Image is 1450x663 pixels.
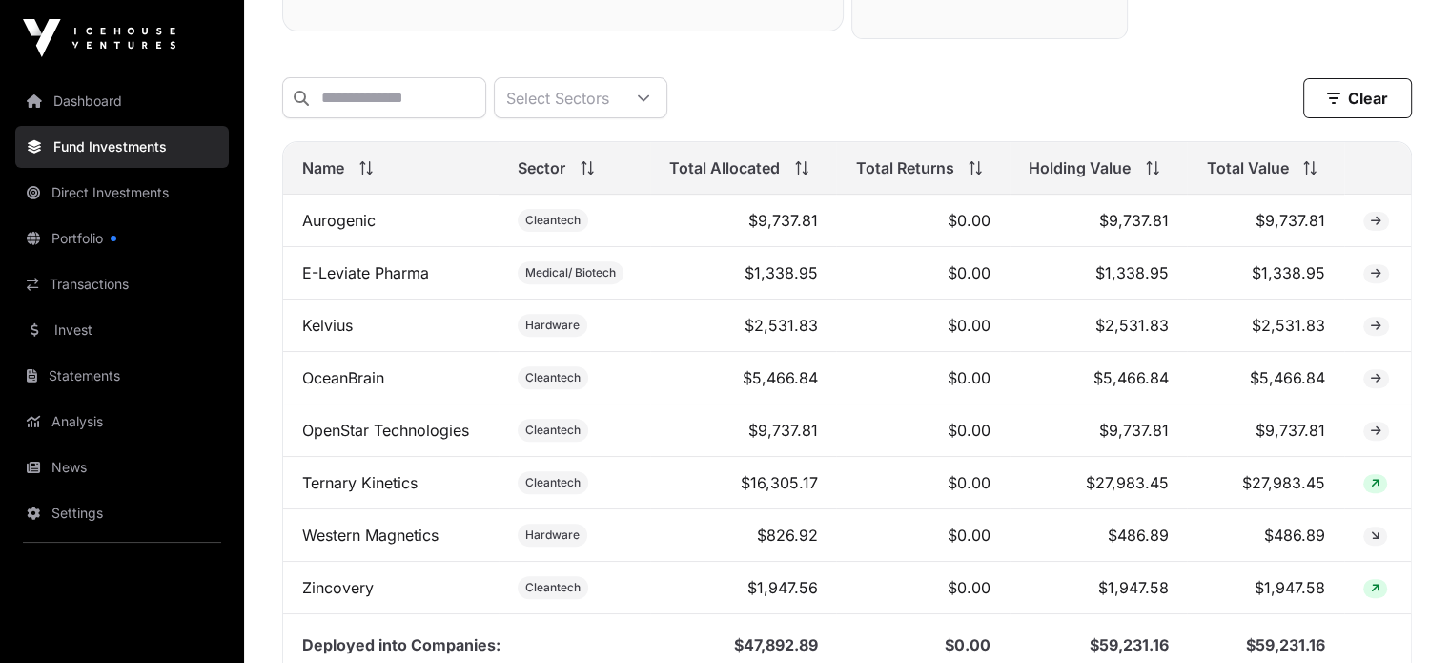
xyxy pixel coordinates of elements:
a: E-Leviate Pharma [302,263,429,282]
a: Zincovery [302,578,374,597]
a: OceanBrain [302,368,384,387]
td: $486.89 [1010,509,1187,562]
td: $9,737.81 [1010,404,1187,457]
span: Total Value [1206,156,1288,179]
td: $1,338.95 [1010,247,1187,300]
td: $0.00 [836,509,1010,562]
td: $16,305.17 [650,457,837,509]
span: Cleantech [525,475,581,490]
a: Western Magnetics [302,526,439,545]
td: $5,466.84 [1187,352,1343,404]
td: $2,531.83 [650,300,837,352]
td: $0.00 [836,300,1010,352]
td: $2,531.83 [1187,300,1343,352]
a: Ternary Kinetics [302,473,418,492]
td: $9,737.81 [1187,404,1343,457]
span: Cleantech [525,580,581,595]
span: Name [302,156,344,179]
span: Medical/ Biotech [525,265,616,280]
a: Invest [15,309,229,351]
span: Hardware [525,528,580,543]
a: Kelvius [302,316,353,335]
div: Select Sectors [495,78,621,117]
td: $9,737.81 [650,404,837,457]
a: Portfolio [15,218,229,259]
td: $5,466.84 [1010,352,1187,404]
span: Cleantech [525,213,581,228]
span: Total Returns [855,156,953,179]
td: $1,947.58 [1010,562,1187,614]
a: Fund Investments [15,126,229,168]
a: Direct Investments [15,172,229,214]
a: Settings [15,492,229,534]
td: $1,947.56 [650,562,837,614]
span: Total Allocated [669,156,780,179]
span: Cleantech [525,370,581,385]
td: $826.92 [650,509,837,562]
a: News [15,446,229,488]
td: $5,466.84 [650,352,837,404]
td: $1,338.95 [650,247,837,300]
td: $2,531.83 [1010,300,1187,352]
a: Analysis [15,401,229,443]
td: $0.00 [836,352,1010,404]
td: $27,983.45 [1187,457,1343,509]
td: $0.00 [836,404,1010,457]
td: $0.00 [836,457,1010,509]
td: $9,737.81 [650,195,837,247]
span: Cleantech [525,423,581,438]
span: Hardware [525,318,580,333]
td: $9,737.81 [1010,195,1187,247]
td: $0.00 [836,562,1010,614]
span: Sector [518,156,565,179]
td: $0.00 [836,247,1010,300]
td: $486.89 [1187,509,1343,562]
td: $0.00 [836,195,1010,247]
iframe: Chat Widget [1355,571,1450,663]
a: OpenStar Technologies [302,421,469,440]
td: $9,737.81 [1187,195,1343,247]
a: Dashboard [15,80,229,122]
td: $1,338.95 [1187,247,1343,300]
td: $1,947.58 [1187,562,1343,614]
a: Transactions [15,263,229,305]
a: Aurogenic [302,211,376,230]
img: Icehouse Ventures Logo [23,19,175,57]
button: Clear [1303,78,1412,118]
td: $27,983.45 [1010,457,1187,509]
span: Holding Value [1029,156,1131,179]
a: Statements [15,355,229,397]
